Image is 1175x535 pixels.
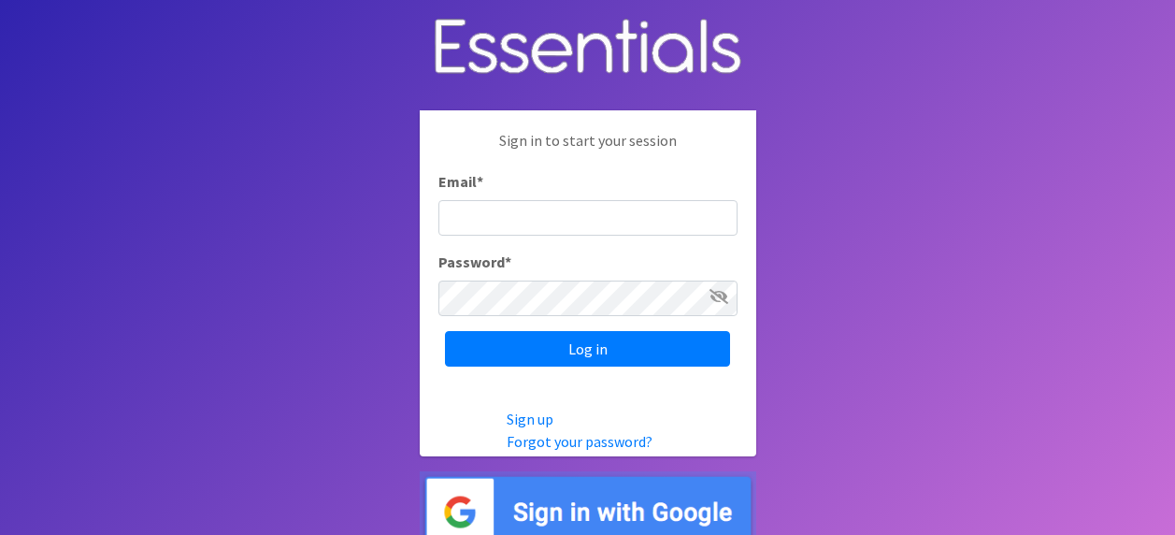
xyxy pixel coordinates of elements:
label: Email [438,170,483,193]
a: Sign up [507,410,553,428]
abbr: required [505,253,511,271]
label: Password [438,251,511,273]
input: Log in [445,331,730,367]
abbr: required [477,172,483,191]
p: Sign in to start your session [438,129,738,170]
a: Forgot your password? [507,432,652,451]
